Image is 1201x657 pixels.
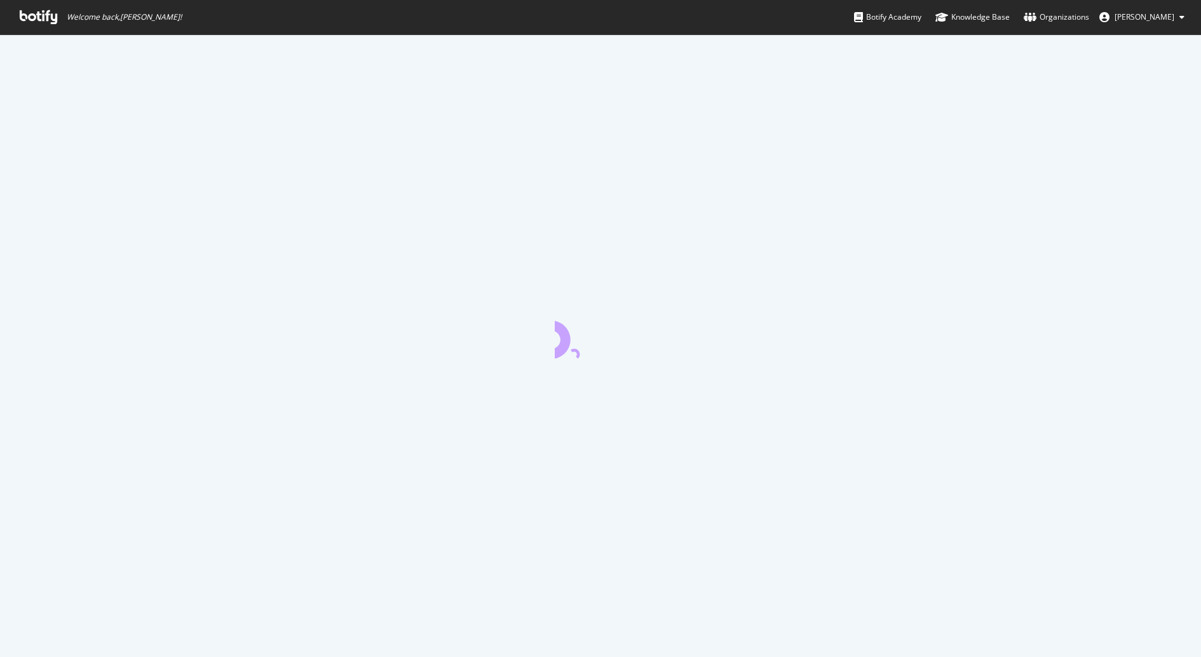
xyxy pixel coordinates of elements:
[1089,7,1195,27] button: [PERSON_NAME]
[67,12,182,22] span: Welcome back, [PERSON_NAME] !
[935,11,1010,24] div: Knowledge Base
[854,11,921,24] div: Botify Academy
[1024,11,1089,24] div: Organizations
[555,313,646,358] div: animation
[1115,11,1174,22] span: Darwin Santos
